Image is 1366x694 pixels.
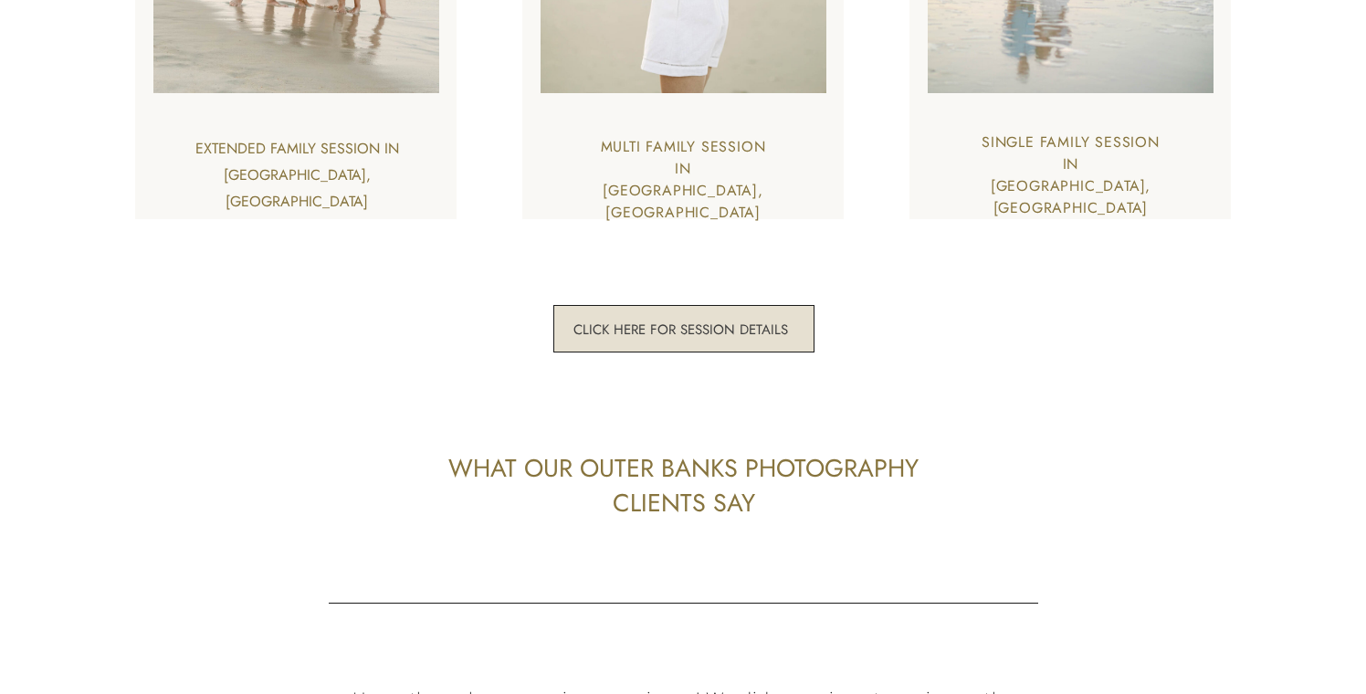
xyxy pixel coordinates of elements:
a: click here for session details [570,321,792,338]
a: extended family session in [GEOGRAPHIC_DATA],[GEOGRAPHIC_DATA] [184,136,410,187]
a: multi family session in [GEOGRAPHIC_DATA], [GEOGRAPHIC_DATA] [597,136,769,180]
a: single family Session in [GEOGRAPHIC_DATA], [GEOGRAPHIC_DATA] [981,131,1161,175]
h3: What our Outer Banks photography clients say [405,451,962,496]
